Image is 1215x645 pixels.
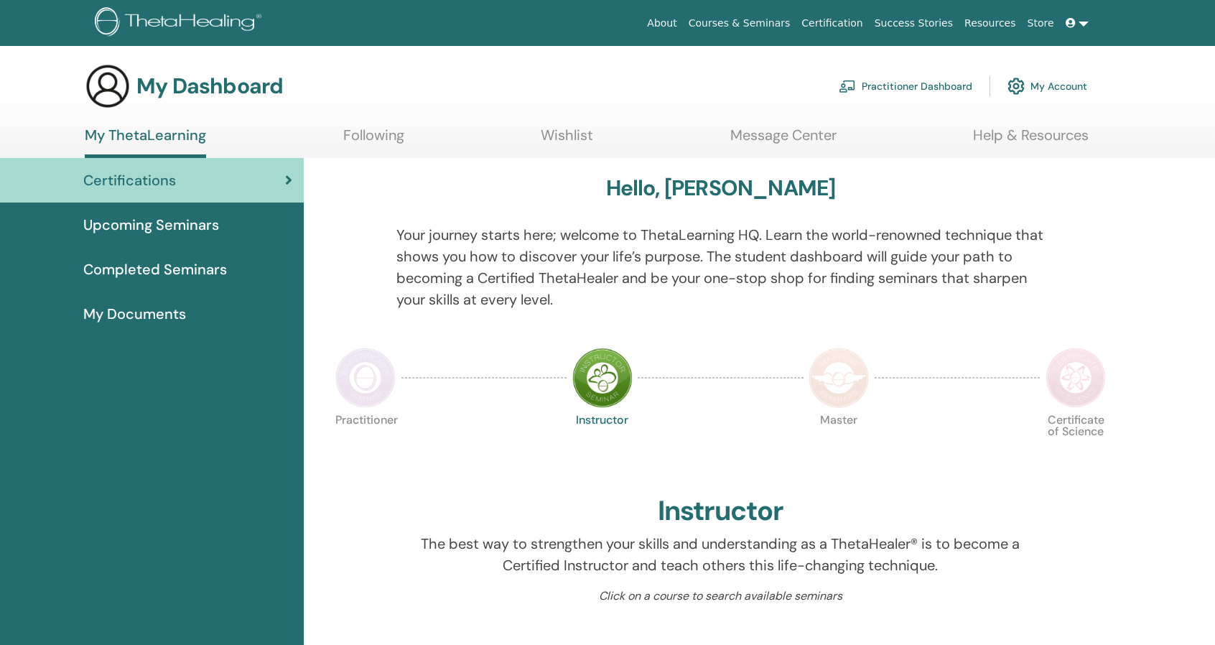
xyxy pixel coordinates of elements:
a: My Account [1007,70,1087,102]
a: Practitioner Dashboard [839,70,972,102]
a: Courses & Seminars [683,10,796,37]
a: Resources [959,10,1022,37]
h2: Instructor [658,495,783,528]
h3: My Dashboard [136,73,283,99]
p: Click on a course to search available seminars [396,588,1044,605]
a: Message Center [730,126,837,154]
span: Completed Seminars [83,259,227,280]
a: Certification [796,10,868,37]
img: generic-user-icon.jpg [85,63,131,109]
a: Store [1022,10,1060,37]
span: My Documents [83,303,186,325]
p: The best way to strengthen your skills and understanding as a ThetaHealer® is to become a Certifi... [396,533,1044,576]
a: Help & Resources [973,126,1089,154]
img: chalkboard-teacher.svg [839,80,856,93]
span: Certifications [83,170,176,191]
a: Following [343,126,404,154]
img: Practitioner [335,348,396,408]
h3: Hello, [PERSON_NAME] [606,175,836,201]
img: Instructor [572,348,633,408]
p: Practitioner [335,414,396,475]
a: Success Stories [869,10,959,37]
img: logo.png [95,7,266,40]
p: Instructor [572,414,633,475]
p: Certificate of Science [1046,414,1106,475]
p: Your journey starts here; welcome to ThetaLearning HQ. Learn the world-renowned technique that sh... [396,224,1044,310]
a: My ThetaLearning [85,126,206,158]
img: cog.svg [1007,74,1025,98]
a: About [641,10,682,37]
a: Wishlist [541,126,593,154]
img: Certificate of Science [1046,348,1106,408]
span: Upcoming Seminars [83,214,219,236]
p: Master [809,414,869,475]
img: Master [809,348,869,408]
